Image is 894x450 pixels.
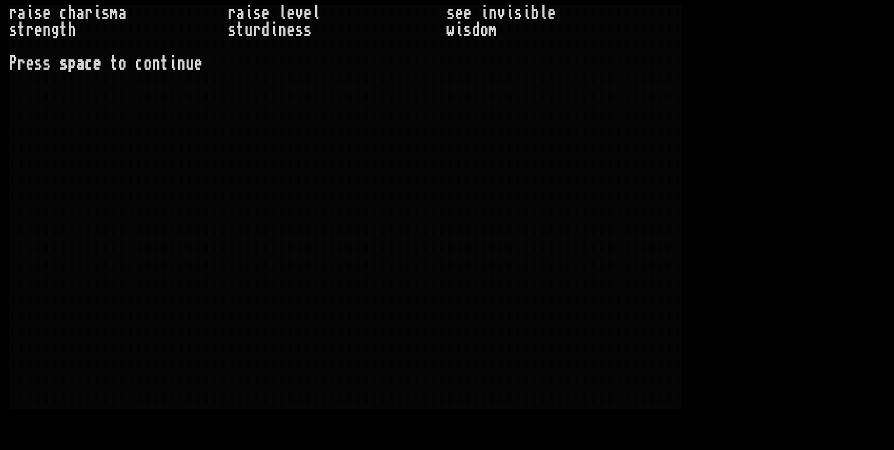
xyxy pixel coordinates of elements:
[17,5,26,22] div: a
[26,55,34,72] div: e
[480,22,489,38] div: o
[59,55,68,72] div: s
[9,5,17,22] div: r
[253,22,261,38] div: r
[480,5,489,22] div: i
[144,55,152,72] div: o
[17,55,26,72] div: r
[85,5,93,22] div: r
[160,55,169,72] div: t
[548,5,556,22] div: e
[59,22,68,38] div: t
[76,5,85,22] div: a
[295,22,303,38] div: s
[447,5,455,22] div: s
[303,5,312,22] div: e
[43,5,51,22] div: e
[522,5,531,22] div: i
[68,5,76,22] div: h
[228,5,236,22] div: r
[186,55,194,72] div: u
[118,5,127,22] div: a
[152,55,160,72] div: n
[17,22,26,38] div: t
[236,22,245,38] div: t
[312,5,320,22] div: l
[278,5,287,22] div: l
[93,5,101,22] div: i
[287,22,295,38] div: e
[463,22,472,38] div: s
[110,55,118,72] div: t
[472,22,480,38] div: d
[253,5,261,22] div: s
[455,22,463,38] div: i
[245,5,253,22] div: i
[261,5,270,22] div: e
[236,5,245,22] div: a
[93,55,101,72] div: e
[245,22,253,38] div: u
[9,55,17,72] div: P
[34,5,43,22] div: s
[505,5,514,22] div: i
[101,5,110,22] div: s
[531,5,539,22] div: b
[539,5,548,22] div: l
[76,55,85,72] div: a
[26,22,34,38] div: r
[34,55,43,72] div: s
[9,22,17,38] div: s
[59,5,68,22] div: c
[447,22,455,38] div: w
[303,22,312,38] div: s
[135,55,144,72] div: c
[194,55,202,72] div: e
[51,22,59,38] div: g
[68,55,76,72] div: p
[270,22,278,38] div: i
[85,55,93,72] div: c
[118,55,127,72] div: o
[287,5,295,22] div: e
[228,22,236,38] div: s
[34,22,43,38] div: e
[110,5,118,22] div: m
[169,55,177,72] div: i
[489,22,497,38] div: m
[278,22,287,38] div: n
[514,5,522,22] div: s
[295,5,303,22] div: v
[177,55,186,72] div: n
[463,5,472,22] div: e
[261,22,270,38] div: d
[455,5,463,22] div: e
[68,22,76,38] div: h
[489,5,497,22] div: n
[26,5,34,22] div: i
[43,55,51,72] div: s
[497,5,505,22] div: v
[43,22,51,38] div: n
